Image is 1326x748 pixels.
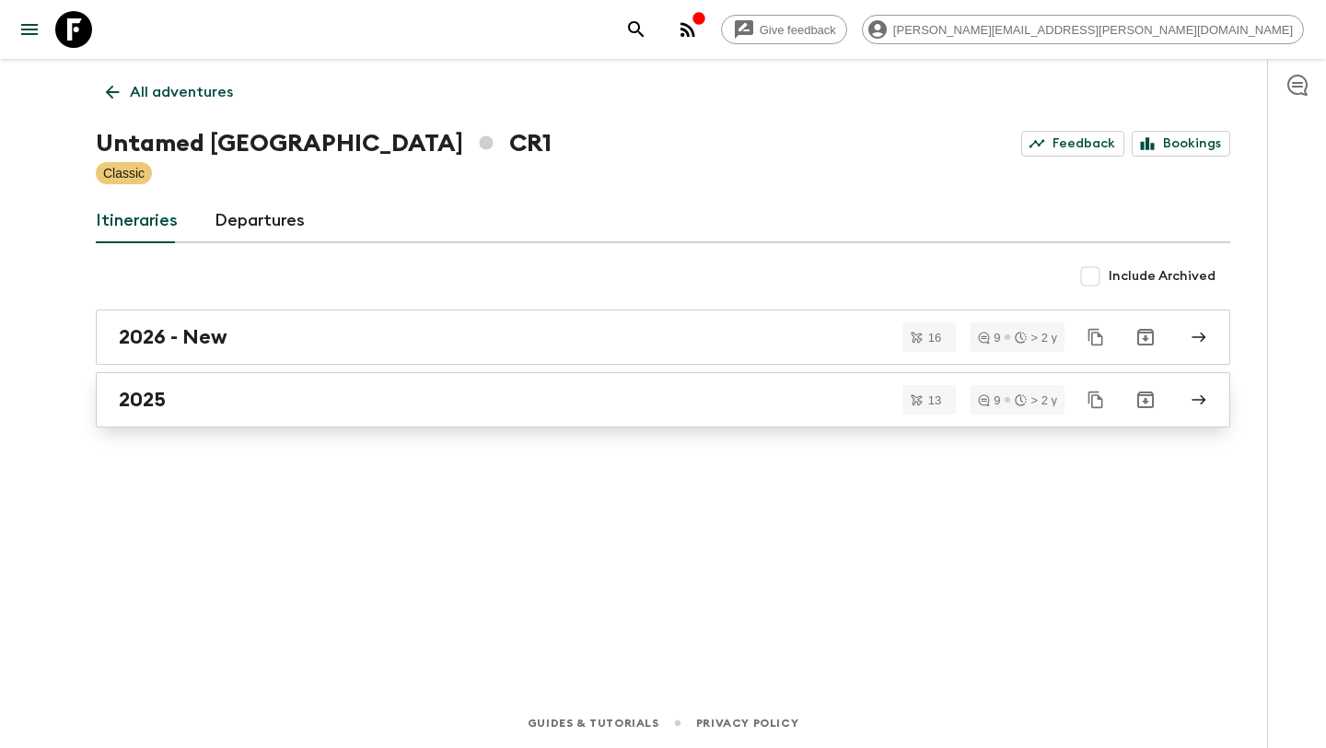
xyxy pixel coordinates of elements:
span: Give feedback [750,23,846,37]
div: [PERSON_NAME][EMAIL_ADDRESS][PERSON_NAME][DOMAIN_NAME] [862,15,1304,44]
button: search adventures [618,11,655,48]
span: Include Archived [1109,267,1215,286]
a: Itineraries [96,199,178,243]
h2: 2026 - New [119,325,227,349]
a: 2025 [96,372,1230,427]
h1: Untamed [GEOGRAPHIC_DATA] CR1 [96,125,552,162]
button: Duplicate [1079,321,1112,354]
div: > 2 y [1015,394,1057,406]
span: [PERSON_NAME][EMAIL_ADDRESS][PERSON_NAME][DOMAIN_NAME] [883,23,1303,37]
a: Give feedback [721,15,847,44]
button: Duplicate [1079,383,1112,416]
button: menu [11,11,48,48]
button: Archive [1127,381,1164,418]
button: Archive [1127,319,1164,356]
a: All adventures [96,74,243,111]
a: 2026 - New [96,310,1230,365]
span: 13 [917,394,952,406]
p: Classic [103,164,145,182]
div: > 2 y [1015,332,1057,344]
a: Feedback [1021,131,1124,157]
div: 9 [978,394,1000,406]
span: 16 [917,332,952,344]
a: Privacy Policy [696,713,798,733]
a: Bookings [1132,131,1230,157]
h2: 2025 [119,388,166,412]
div: 9 [978,332,1000,344]
p: All adventures [130,81,233,103]
a: Departures [215,199,305,243]
a: Guides & Tutorials [528,713,659,733]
